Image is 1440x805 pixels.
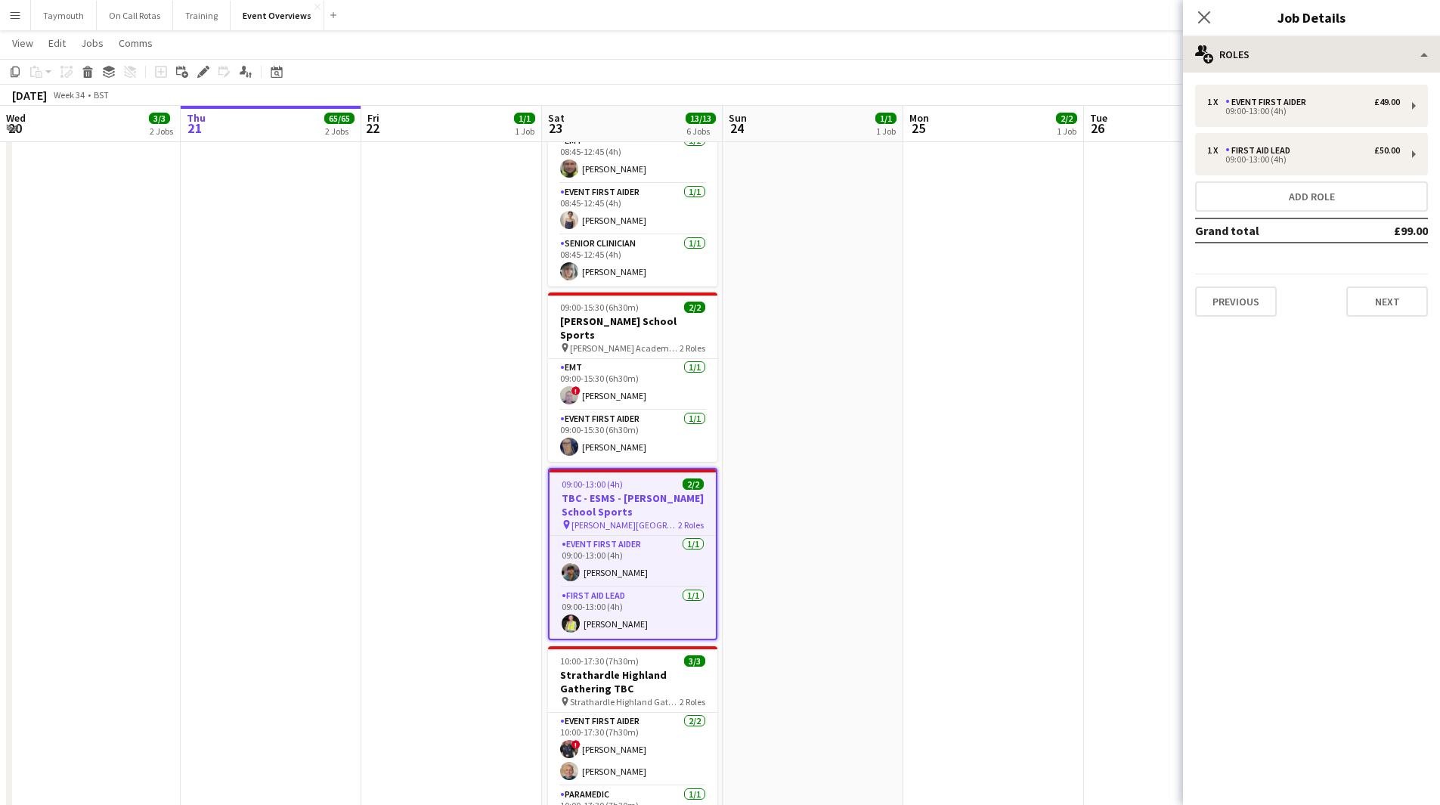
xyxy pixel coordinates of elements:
[1195,181,1428,212] button: Add role
[1183,36,1440,73] div: Roles
[726,119,747,137] span: 24
[6,33,39,53] a: View
[1374,97,1400,107] div: £49.00
[1088,119,1107,137] span: 26
[113,33,159,53] a: Comms
[548,314,717,342] h3: [PERSON_NAME] School Sports
[548,410,717,462] app-card-role: Event First Aider1/109:00-15:30 (6h30m)[PERSON_NAME]
[367,111,379,125] span: Fri
[875,113,897,124] span: 1/1
[12,88,47,103] div: [DATE]
[548,293,717,462] app-job-card: 09:00-15:30 (6h30m)2/2[PERSON_NAME] School Sports [PERSON_NAME] Academy Playing Fields2 RolesEMT1...
[550,587,716,639] app-card-role: First Aid Lead1/109:00-13:00 (4h)[PERSON_NAME]
[1195,286,1277,317] button: Previous
[1346,218,1428,243] td: £99.00
[684,655,705,667] span: 3/3
[94,89,109,101] div: BST
[560,655,639,667] span: 10:00-17:30 (7h30m)
[184,119,206,137] span: 21
[150,125,173,137] div: 2 Jobs
[907,119,929,137] span: 25
[548,132,717,184] app-card-role: EMT1/108:45-12:45 (4h)[PERSON_NAME]
[81,36,104,50] span: Jobs
[173,1,231,30] button: Training
[548,235,717,286] app-card-role: Senior Clinician1/108:45-12:45 (4h)[PERSON_NAME]
[365,119,379,137] span: 22
[50,89,88,101] span: Week 34
[514,113,535,124] span: 1/1
[571,519,678,531] span: [PERSON_NAME][GEOGRAPHIC_DATA]
[570,342,680,354] span: [PERSON_NAME] Academy Playing Fields
[680,342,705,354] span: 2 Roles
[119,36,153,50] span: Comms
[1057,125,1076,137] div: 1 Job
[548,359,717,410] app-card-role: EMT1/109:00-15:30 (6h30m)![PERSON_NAME]
[548,713,717,786] app-card-role: Event First Aider2/210:00-17:30 (7h30m)![PERSON_NAME][PERSON_NAME]
[325,125,354,137] div: 2 Jobs
[75,33,110,53] a: Jobs
[876,125,896,137] div: 1 Job
[97,1,173,30] button: On Call Rotas
[1207,107,1400,115] div: 09:00-13:00 (4h)
[1346,286,1428,317] button: Next
[684,302,705,313] span: 2/2
[550,491,716,519] h3: TBC - ESMS - [PERSON_NAME] School Sports
[1183,8,1440,27] h3: Job Details
[678,519,704,531] span: 2 Roles
[548,184,717,235] app-card-role: Event First Aider1/108:45-12:45 (4h)[PERSON_NAME]
[1056,113,1077,124] span: 2/2
[1225,97,1312,107] div: Event First Aider
[729,111,747,125] span: Sun
[550,536,716,587] app-card-role: Event First Aider1/109:00-13:00 (4h)[PERSON_NAME]
[560,302,639,313] span: 09:00-15:30 (6h30m)
[1207,156,1400,163] div: 09:00-13:00 (4h)
[1374,145,1400,156] div: £50.00
[1225,145,1296,156] div: First Aid Lead
[1207,145,1225,156] div: 1 x
[680,696,705,707] span: 2 Roles
[42,33,72,53] a: Edit
[548,468,717,640] app-job-card: 09:00-13:00 (4h)2/2TBC - ESMS - [PERSON_NAME] School Sports [PERSON_NAME][GEOGRAPHIC_DATA]2 Roles...
[1207,97,1225,107] div: 1 x
[548,111,565,125] span: Sat
[686,113,716,124] span: 13/13
[187,111,206,125] span: Thu
[48,36,66,50] span: Edit
[149,113,170,124] span: 3/3
[4,119,26,137] span: 20
[1195,218,1346,243] td: Grand total
[546,119,565,137] span: 23
[515,125,534,137] div: 1 Job
[548,668,717,695] h3: Strathardle Highland Gathering TBC
[571,740,581,749] span: !
[683,478,704,490] span: 2/2
[6,111,26,125] span: Wed
[562,478,623,490] span: 09:00-13:00 (4h)
[548,79,717,286] app-job-card: 08:45-12:45 (4h)3/3ESMS - Inverleith Inverleith Playing Fields3 RolesEMT1/108:45-12:45 (4h)[PERSO...
[909,111,929,125] span: Mon
[571,386,581,395] span: !
[12,36,33,50] span: View
[231,1,324,30] button: Event Overviews
[1090,111,1107,125] span: Tue
[324,113,355,124] span: 65/65
[31,1,97,30] button: Taymouth
[686,125,715,137] div: 6 Jobs
[570,696,680,707] span: Strathardle Highland Gathering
